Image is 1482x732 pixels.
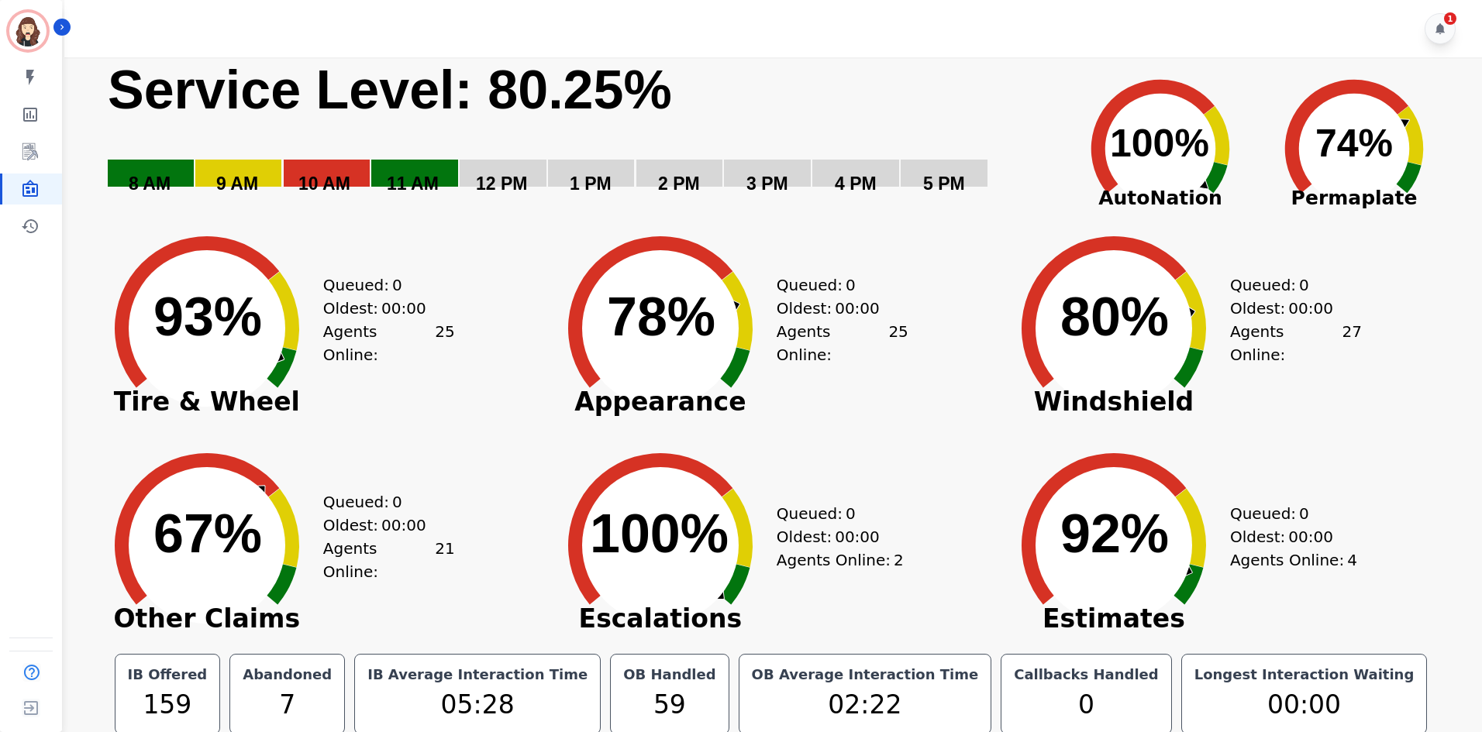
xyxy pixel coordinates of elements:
[1230,548,1362,572] div: Agents Online:
[298,174,350,194] text: 10 AM
[777,548,908,572] div: Agents Online:
[1230,320,1362,366] div: Agents Online:
[240,664,335,686] div: Abandoned
[1257,184,1451,213] span: Permaplate
[1191,686,1418,724] div: 00:00
[323,490,439,514] div: Queued:
[835,525,880,548] span: 00:00
[777,320,908,366] div: Agents Online:
[894,548,904,572] span: 2
[435,320,454,366] span: 25
[392,490,402,514] span: 0
[125,686,211,724] div: 159
[9,12,47,50] img: Bordered avatar
[1110,122,1209,165] text: 100%
[544,611,777,627] span: Escalations
[544,394,777,410] span: Appearance
[435,537,454,583] span: 21
[846,502,856,525] span: 0
[216,174,258,194] text: 9 AM
[1230,273,1346,297] div: Queued:
[323,514,439,537] div: Oldest:
[1060,287,1169,347] text: 80%
[1011,686,1162,724] div: 0
[108,60,672,120] text: Service Level: 80.25%
[1347,548,1357,572] span: 4
[106,57,1060,216] svg: Service Level: 0%
[998,394,1230,410] span: Windshield
[153,287,262,347] text: 93%
[323,273,439,297] div: Queued:
[888,320,908,366] span: 25
[1299,273,1309,297] span: 0
[91,394,323,410] span: Tire & Wheel
[1315,122,1393,165] text: 74%
[364,664,591,686] div: IB Average Interaction Time
[381,297,426,320] span: 00:00
[620,686,719,724] div: 59
[846,273,856,297] span: 0
[658,174,700,194] text: 2 PM
[392,273,402,297] span: 0
[323,537,455,583] div: Agents Online:
[1230,297,1346,320] div: Oldest:
[777,273,893,297] div: Queued:
[1063,184,1257,213] span: AutoNation
[240,686,335,724] div: 7
[923,174,965,194] text: 5 PM
[607,287,715,347] text: 78%
[1060,503,1169,564] text: 92%
[153,503,262,564] text: 67%
[1011,664,1162,686] div: Callbacks Handled
[998,611,1230,627] span: Estimates
[620,664,719,686] div: OB Handled
[1299,502,1309,525] span: 0
[1288,525,1333,548] span: 00:00
[387,174,439,194] text: 11 AM
[749,664,982,686] div: OB Average Interaction Time
[590,503,729,564] text: 100%
[835,174,877,194] text: 4 PM
[125,664,211,686] div: IB Offered
[777,525,893,548] div: Oldest:
[835,297,880,320] span: 00:00
[476,174,527,194] text: 12 PM
[1191,664,1418,686] div: Longest Interaction Waiting
[364,686,591,724] div: 05:28
[1342,320,1361,366] span: 27
[129,174,171,194] text: 8 AM
[91,611,323,627] span: Other Claims
[381,514,426,537] span: 00:00
[1230,525,1346,548] div: Oldest:
[1230,502,1346,525] div: Queued:
[777,502,893,525] div: Queued:
[777,297,893,320] div: Oldest:
[323,320,455,366] div: Agents Online:
[746,174,788,194] text: 3 PM
[570,174,612,194] text: 1 PM
[323,297,439,320] div: Oldest:
[1288,297,1333,320] span: 00:00
[749,686,982,724] div: 02:22
[1444,12,1456,25] div: 1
